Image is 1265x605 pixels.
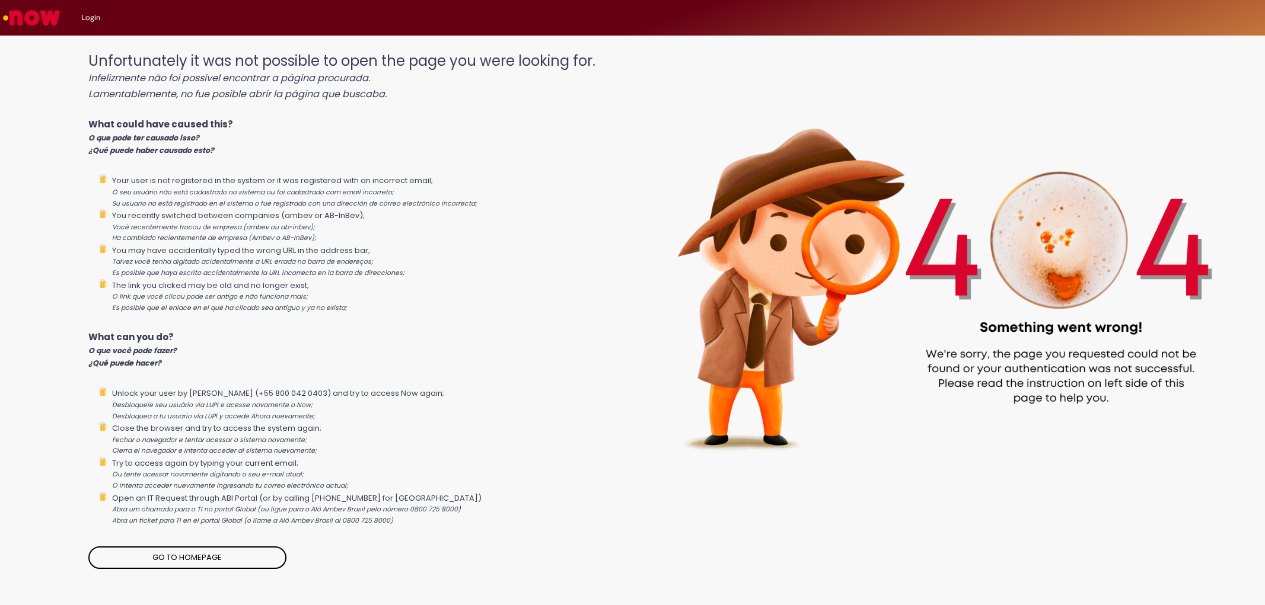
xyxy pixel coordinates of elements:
[88,71,370,85] i: Infelizmente não foi possível encontrar a página procurada.
[112,209,618,244] li: You recently switched between companies (ambev or AB-InBev);
[88,358,161,368] i: ¿Qué puede hacer?
[112,421,618,456] li: Close the browser and try to access the system again;
[112,257,373,266] i: Talvez você tenha digitado acidentalmente a URL errada na barra de endereços;
[88,118,618,156] p: What could have caused this?
[112,174,618,209] li: Your user is not registered in the system or it was registered with an incorrect email;
[112,188,394,197] i: O seu usuário não está cadastrado no sistema ou foi cadastrado com email incorreto;
[112,446,317,455] i: Cierra el navegador e intenta acceder al sistema nuevamente;
[112,491,618,526] li: Open an IT Request through ABI Portal (or by calling [PHONE_NUMBER] for [GEOGRAPHIC_DATA])
[112,516,393,525] i: Abra un ticket para TI en el portal Global (o llame a Alô Ambev Brasil al 0800 725 8000)
[112,244,618,279] li: You may have accidentally typed the wrong URL in the address bar;
[88,546,286,569] a: Go to homepage
[112,505,461,514] i: Abra um chamado para o TI no portal Global (ou ligue para o Alô Ambev Brasil pelo número 0800 725...
[112,223,315,232] i: Você recentemente trocou de empresa (ambev ou ab-inbev);
[112,199,477,208] i: Su usuario no está registrado en el sistema o fue registrado con una dirección de correo electrón...
[88,145,214,155] i: ¿Qué puede haber causado esto?
[88,133,199,143] i: O que pode ter causado isso?
[112,401,313,409] i: Desbloqueie seu usuário via LUPI e acesse novamente o Now;
[112,470,304,479] i: Ou tente acessar novamente digitando o seu e-mail atual;
[112,386,618,421] li: Unlock your user by [PERSON_NAME] (+55 800 042 0403) and try to access Now again;
[88,87,387,101] i: Lamentablemente, no fue posible abrir la página que buscaba.
[112,412,315,421] i: Desbloquea a tu usuario vía LUPI y accede Ahora nuevamente;
[88,345,177,356] i: O que você pode fazer?
[88,53,618,100] h1: Unfortunately it was not possible to open the page you were looking for.
[112,233,316,242] i: Ha cambiado recientemente de empresa (Ambev o AB-InBev);
[112,481,348,490] i: O intenta acceder nuevamente ingresando tu correo electrónico actual;
[618,41,1265,492] img: 404_ambev_new.png
[112,456,618,491] li: Try to access again by typing your current email;
[112,268,404,277] i: Es posible que haya escrito accidentalmente la URL incorrecta en la barra de direcciones;
[112,436,307,444] i: Fechar o navegador e tentar acessar o sistema novamente;
[88,331,618,369] p: What can you do?
[1,6,62,30] img: ServiceNow
[112,279,618,313] li: The link you clicked may be old and no longer exist;
[112,303,347,312] i: Es posible que el enlace en el que ha clicado sea antiguo y ya no exista;
[112,292,308,301] i: O link que você clicou pode ser antigo e não funciona mais;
